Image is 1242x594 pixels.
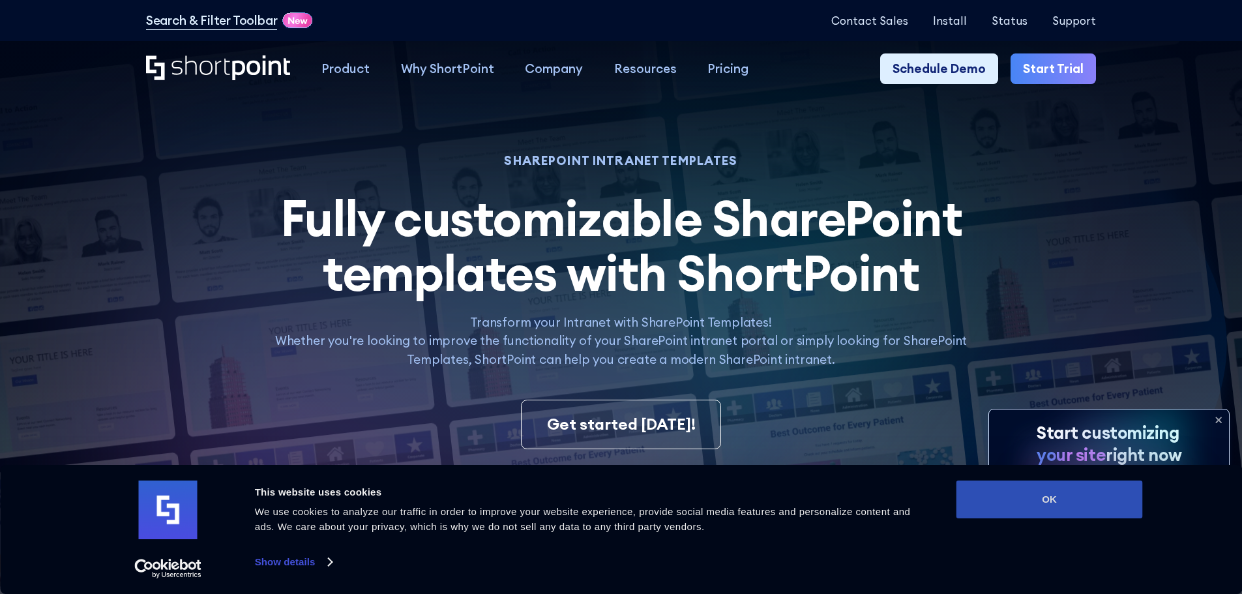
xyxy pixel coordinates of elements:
span: Fully customizable SharePoint templates with ShortPoint [280,186,962,304]
div: This website uses cookies [255,484,927,500]
div: Product [321,59,370,78]
a: Usercentrics Cookiebot - opens in a new window [111,559,225,578]
a: Support [1052,14,1096,27]
a: Home [146,55,290,82]
div: Company [525,59,583,78]
a: Search & Filter Toolbar [146,11,278,30]
div: Pricing [707,59,748,78]
a: Product [306,53,385,85]
a: Get started [DATE]! [521,400,720,449]
a: Status [992,14,1028,27]
div: Why ShortPoint [401,59,494,78]
a: Pricing [692,53,765,85]
span: We use cookies to analyze our traffic in order to improve your website experience, provide social... [255,506,911,532]
div: Get started [DATE]! [547,413,696,436]
button: OK [956,481,1143,518]
a: Company [509,53,599,85]
a: Resources [599,53,692,85]
a: Schedule Demo [880,53,998,85]
img: logo [139,481,198,539]
a: Show details [255,552,332,572]
a: Install [933,14,967,27]
a: Start Trial [1011,53,1096,85]
p: Transform your Intranet with SharePoint Templates! Whether you're looking to improve the function... [258,313,984,369]
div: Resources [614,59,677,78]
h1: SHAREPOINT INTRANET TEMPLATES [258,155,984,166]
a: Contact Sales [831,14,908,27]
a: Why ShortPoint [385,53,510,85]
